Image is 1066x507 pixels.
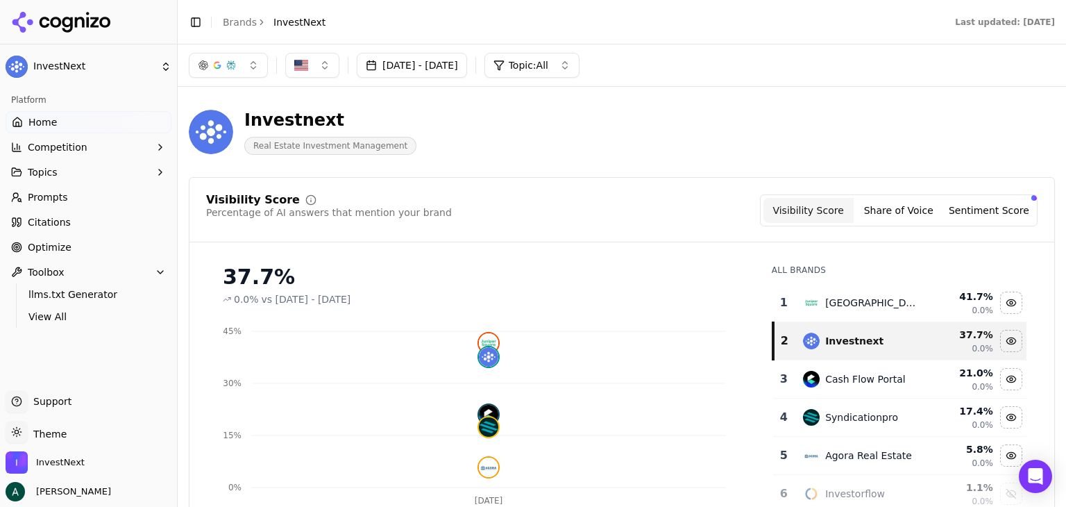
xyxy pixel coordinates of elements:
tspan: 15% [223,431,242,440]
div: Investnext [825,334,883,348]
div: [GEOGRAPHIC_DATA] [825,296,917,310]
img: US [294,58,308,72]
tspan: 30% [223,379,242,388]
tr: 3cash flow portalCash Flow Portal21.0%0.0%Hide cash flow portal data [773,360,1026,399]
div: Last updated: [DATE] [955,17,1055,28]
span: Citations [28,215,71,229]
div: Cash Flow Portal [825,372,906,386]
span: llms.txt Generator [28,288,149,301]
div: 1.1 % [929,481,993,494]
img: InvestNext [6,451,28,474]
nav: breadcrumb [223,15,325,29]
div: Platform [6,89,171,111]
span: Toolbox [28,265,65,279]
tr: 2investnextInvestnext37.7%0.0%Hide investnext data [773,322,1026,360]
div: 37.7% [223,265,744,290]
span: vs [DATE] - [DATE] [262,292,351,306]
div: Percentage of AI answers that mention your brand [206,206,452,219]
div: 3 [779,371,789,388]
div: Agora Real Estate [825,449,912,463]
button: Topics [6,161,171,183]
button: Visibility Score [763,198,854,223]
span: InvestNext [33,60,155,73]
img: investnext [479,347,498,367]
a: View All [23,307,155,326]
tspan: 45% [223,326,242,336]
span: InvestNext [36,456,85,469]
div: 5.8 % [929,442,993,456]
a: Prompts [6,186,171,208]
button: Competition [6,136,171,158]
div: 41.7 % [929,290,993,304]
div: All Brands [772,265,1026,276]
div: 6 [779,485,789,502]
span: 0.0% [972,381,993,392]
span: 0.0% [972,419,993,431]
button: Hide syndicationpro data [1000,406,1022,429]
button: Open organization switcher [6,451,85,474]
span: 0.0% [972,305,993,316]
button: Hide agora real estate data [1000,444,1022,467]
img: agora real estate [803,447,820,464]
span: Theme [28,429,67,440]
a: Optimize [6,236,171,258]
tspan: 0% [228,483,242,492]
div: 2 [780,333,789,349]
img: cash flow portal [479,405,498,424]
img: syndicationpro [479,417,498,437]
span: Support [28,394,71,408]
span: Topic: All [509,58,548,72]
a: Home [6,111,171,133]
button: [DATE] - [DATE] [357,53,467,78]
div: Syndicationpro [825,410,898,424]
button: Toolbox [6,261,171,283]
img: InvestNext [6,56,28,78]
span: 0.0% [972,458,993,469]
img: syndicationpro [803,409,820,426]
a: llms.txt Generator [23,285,155,304]
span: 0.0% [234,292,259,306]
span: Competition [28,140,87,154]
img: juniper square [803,294,820,311]
span: 0.0% [972,343,993,354]
button: Share of Voice [854,198,944,223]
button: Sentiment Score [944,198,1034,223]
span: InvestNext [273,15,325,29]
button: Open user button [6,482,111,501]
img: investnext [803,333,820,349]
div: 21.0 % [929,366,993,380]
img: InvestNext [189,110,233,154]
span: Prompts [28,190,68,204]
img: Andrew Berg [6,482,25,501]
a: Brands [223,17,257,28]
div: 17.4 % [929,404,993,418]
span: 0.0% [972,496,993,507]
button: Show investorflow data [1000,483,1022,505]
div: Open Intercom Messenger [1019,460,1052,493]
img: investorflow [803,485,820,502]
span: View All [28,310,149,324]
div: 5 [779,447,789,464]
div: Visibility Score [206,194,300,206]
span: [PERSON_NAME] [31,485,111,498]
div: 37.7 % [929,328,993,342]
a: Citations [6,211,171,233]
img: agora real estate [479,458,498,477]
img: cash flow portal [803,371,820,388]
span: Home [28,115,57,129]
tr: 5agora real estateAgora Real Estate5.8%0.0%Hide agora real estate data [773,437,1026,475]
img: juniper square [479,333,498,353]
button: Hide investnext data [1000,330,1022,352]
tr: 1juniper square[GEOGRAPHIC_DATA]41.7%0.0%Hide juniper square data [773,284,1026,322]
button: Hide cash flow portal data [1000,368,1022,390]
div: 4 [779,409,789,426]
span: Optimize [28,240,71,254]
span: Real Estate Investment Management [244,137,416,155]
tspan: [DATE] [475,496,503,506]
tr: 4syndicationproSyndicationpro17.4%0.0%Hide syndicationpro data [773,399,1026,437]
button: Hide juniper square data [1000,292,1022,314]
div: Investorflow [825,487,885,501]
div: Investnext [244,109,416,131]
div: 1 [779,294,789,311]
span: Topics [28,165,58,179]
